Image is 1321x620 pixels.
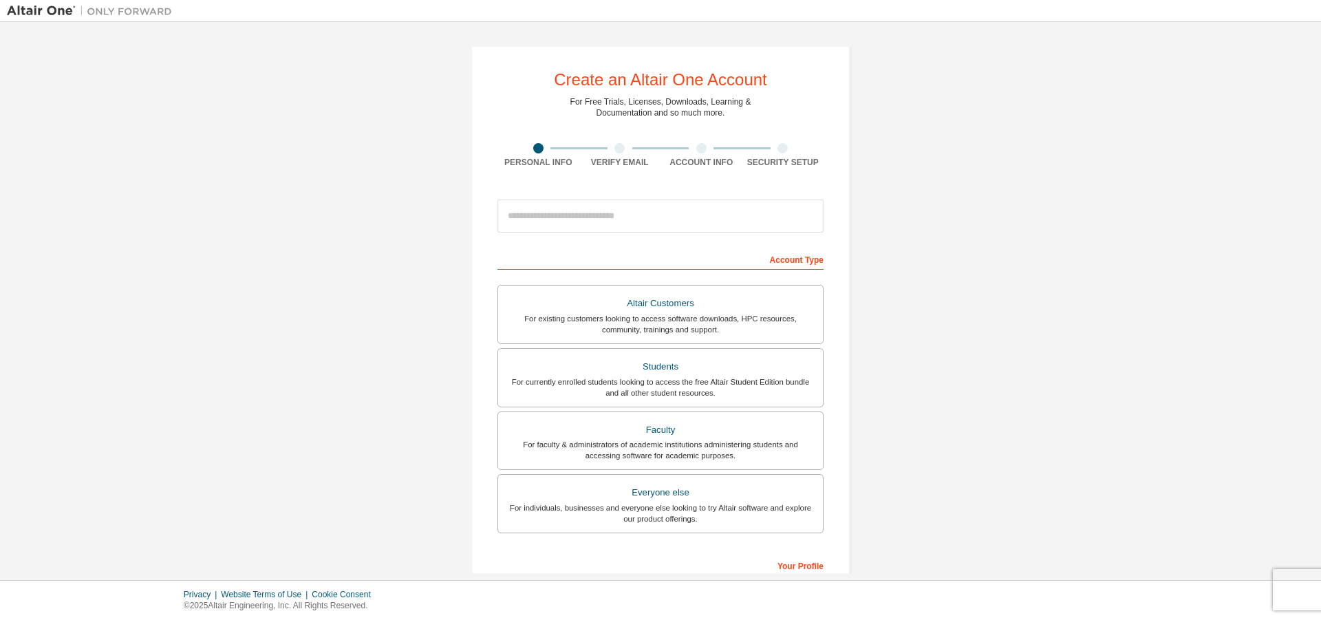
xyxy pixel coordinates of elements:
div: Verify Email [579,157,661,168]
div: Cookie Consent [312,589,378,600]
div: Personal Info [497,157,579,168]
div: Everyone else [506,483,815,502]
div: Faculty [506,420,815,440]
div: Altair Customers [506,294,815,313]
div: For faculty & administrators of academic institutions administering students and accessing softwa... [506,439,815,461]
div: Create an Altair One Account [554,72,767,88]
div: Students [506,357,815,376]
div: For existing customers looking to access software downloads, HPC resources, community, trainings ... [506,313,815,335]
div: Account Type [497,248,824,270]
div: Security Setup [742,157,824,168]
div: For currently enrolled students looking to access the free Altair Student Edition bundle and all ... [506,376,815,398]
p: © 2025 Altair Engineering, Inc. All Rights Reserved. [184,600,379,612]
img: Altair One [7,4,179,18]
div: Account Info [660,157,742,168]
div: For individuals, businesses and everyone else looking to try Altair software and explore our prod... [506,502,815,524]
div: Privacy [184,589,221,600]
div: Website Terms of Use [221,589,312,600]
div: Your Profile [497,554,824,576]
div: For Free Trials, Licenses, Downloads, Learning & Documentation and so much more. [570,96,751,118]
